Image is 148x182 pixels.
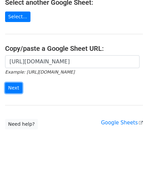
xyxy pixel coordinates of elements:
input: Next [5,83,22,93]
a: Select... [5,12,30,22]
a: Google Sheets [101,120,143,126]
a: Need help? [5,119,38,129]
small: Example: [URL][DOMAIN_NAME] [5,69,75,75]
h4: Copy/paste a Google Sheet URL: [5,44,143,53]
iframe: Chat Widget [114,149,148,182]
input: Paste your Google Sheet URL here [5,55,140,68]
